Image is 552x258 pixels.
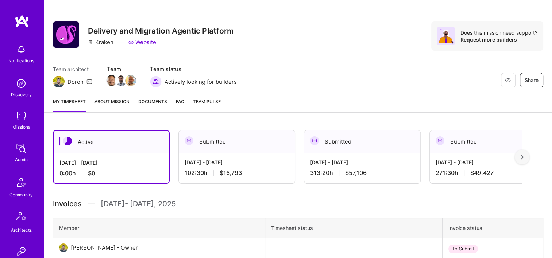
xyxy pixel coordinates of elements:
[116,75,127,86] img: Team Member Avatar
[11,91,32,98] div: Discovery
[63,137,72,145] img: Active
[86,79,92,85] i: icon Mail
[54,131,169,153] div: Active
[460,29,537,36] div: Does this mission need support?
[101,198,176,209] span: [DATE] - [DATE] , 2025
[304,130,420,153] div: Submitted
[470,169,494,177] span: $49,427
[11,226,32,234] div: Architects
[59,243,68,252] img: User Avatar
[107,65,135,73] span: Team
[525,77,539,84] span: Share
[53,218,265,238] th: Member
[106,75,117,86] img: Team Member Avatar
[436,159,540,166] div: [DATE] - [DATE]
[88,38,113,46] div: Kraken
[185,169,289,177] div: 102:30 h
[193,98,221,112] a: Team Pulse
[53,65,92,73] span: Team architect
[116,74,126,87] a: Team Member Avatar
[126,74,135,87] a: Team Member Avatar
[436,136,444,145] img: Submitted
[59,169,163,177] div: 0:00 h
[138,98,167,105] span: Documents
[67,78,84,86] div: Doron
[437,27,455,45] img: Avatar
[150,65,237,73] span: Team status
[107,74,116,87] a: Team Member Avatar
[88,198,95,209] img: Divider
[59,159,163,167] div: [DATE] - [DATE]
[125,75,136,86] img: Team Member Avatar
[53,76,65,87] img: Team Architect
[265,218,442,238] th: Timesheet status
[12,123,30,131] div: Missions
[460,36,537,43] div: Request more builders
[15,156,28,163] div: Admin
[14,42,28,57] img: bell
[310,159,414,166] div: [DATE] - [DATE]
[448,245,478,253] div: To Submit
[9,191,33,199] div: Community
[310,169,414,177] div: 313:20 h
[185,159,289,166] div: [DATE] - [DATE]
[12,209,30,226] img: Architects
[176,98,184,112] a: FAQ
[88,39,94,45] i: icon CompanyGray
[8,57,34,64] div: Notifications
[14,141,28,156] img: admin teamwork
[442,218,543,238] th: Invoice status
[53,98,86,112] a: My timesheet
[14,76,28,91] img: discovery
[521,155,524,160] img: right
[179,130,295,153] div: Submitted
[345,169,367,177] span: $57,106
[88,26,234,35] h3: Delivery and Migration Agentic Platform
[12,173,30,191] img: Community
[71,243,138,252] div: [PERSON_NAME] - Owner
[165,78,237,86] span: Actively looking for builders
[505,77,511,83] i: icon EyeClosed
[310,136,319,145] img: Submitted
[185,136,193,145] img: Submitted
[94,98,130,112] a: About Mission
[220,169,242,177] span: $16,793
[520,73,543,87] button: Share
[193,99,221,104] span: Team Pulse
[436,169,540,177] div: 271:30 h
[138,98,167,112] a: Documents
[430,130,546,153] div: Submitted
[15,15,29,28] img: logo
[14,109,28,123] img: teamwork
[53,21,79,48] img: Company Logo
[150,76,162,87] img: Actively looking for builders
[53,198,82,209] span: Invoices
[88,169,95,177] span: $0
[128,38,156,46] a: Website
